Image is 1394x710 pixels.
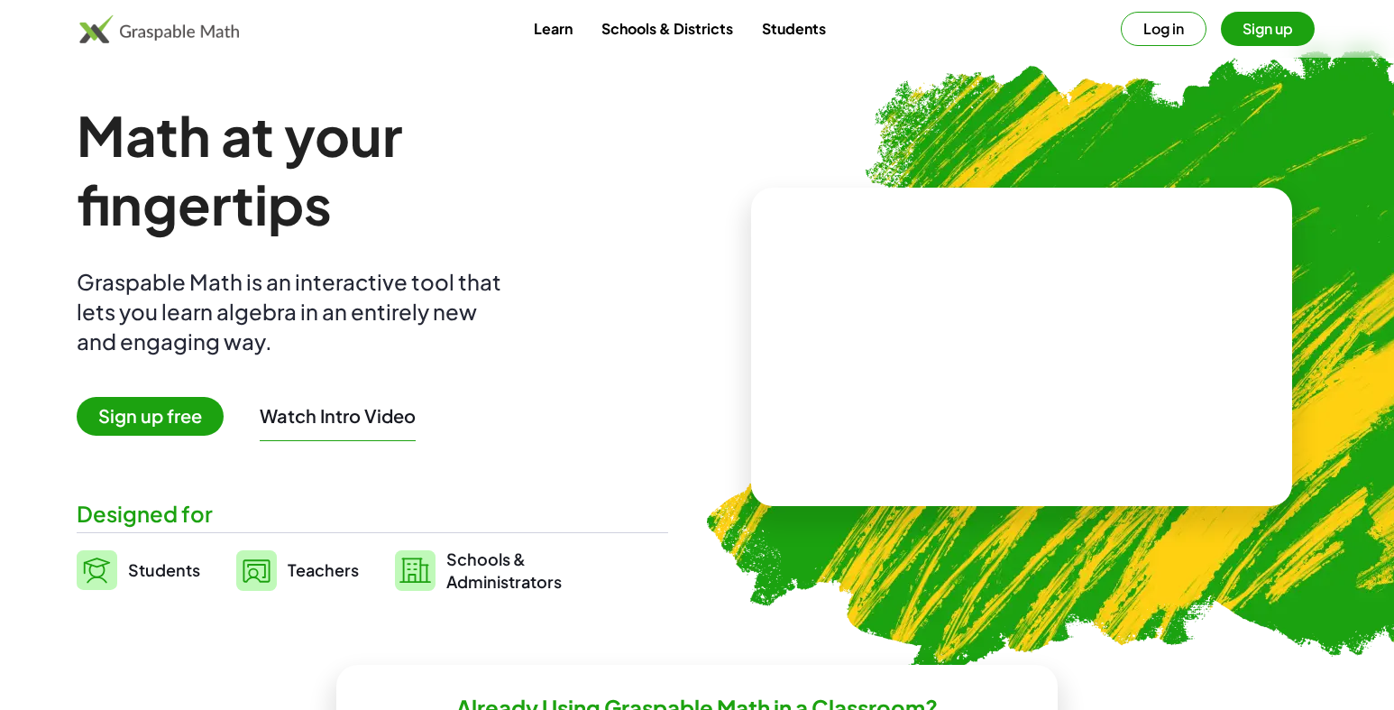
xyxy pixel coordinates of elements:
img: svg%3e [236,550,277,591]
div: Designed for [77,499,668,529]
button: Log in [1121,12,1206,46]
span: Students [128,559,200,580]
button: Watch Intro Video [260,404,416,428]
span: Schools & Administrators [446,548,562,593]
a: Learn [519,12,587,45]
h1: Math at your fingertips [77,101,650,238]
span: Teachers [288,559,359,580]
span: Sign up free [77,397,224,436]
div: Graspable Math is an interactive tool that lets you learn algebra in an entirely new and engaging... [77,267,509,356]
a: Schools &Administrators [395,548,562,593]
a: Teachers [236,548,359,593]
img: svg%3e [395,550,436,591]
a: Students [77,548,200,593]
a: Students [747,12,840,45]
button: Sign up [1221,12,1315,46]
a: Schools & Districts [587,12,747,45]
video: What is this? This is dynamic math notation. Dynamic math notation plays a central role in how Gr... [886,280,1157,415]
img: svg%3e [77,550,117,590]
